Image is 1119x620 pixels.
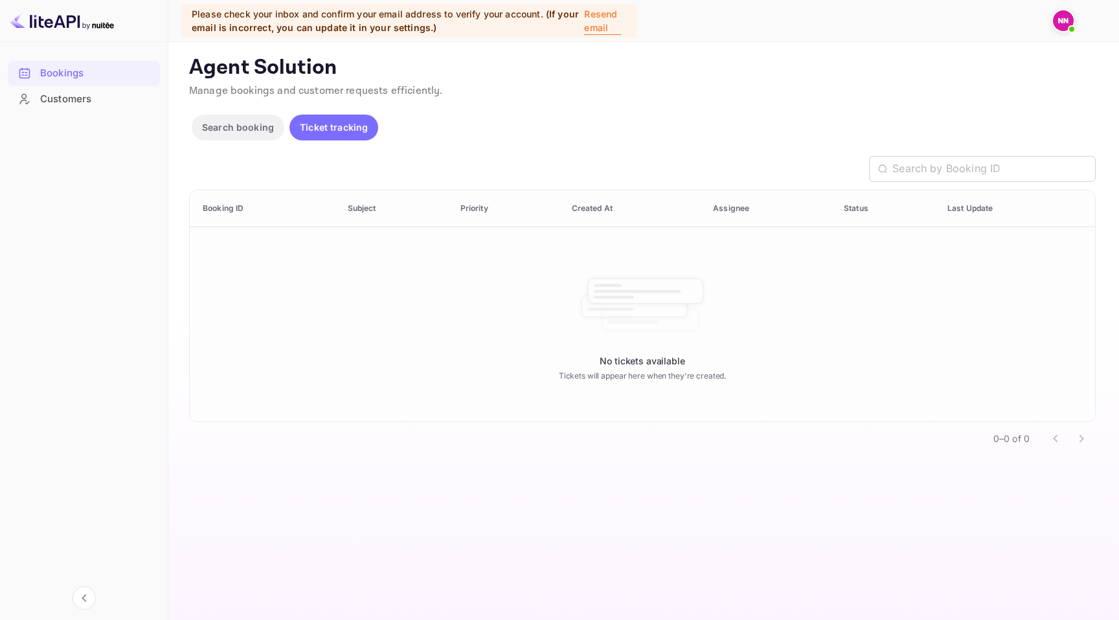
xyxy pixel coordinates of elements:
[337,190,450,227] th: Subject
[190,190,337,227] th: Booking ID
[202,120,274,134] p: Search booking
[8,87,160,111] a: Customers
[40,92,153,107] div: Customers
[40,66,153,81] div: Bookings
[561,190,703,227] th: Created At
[833,190,937,227] th: Status
[584,7,620,35] p: Resend email
[937,190,1095,227] th: Last Update
[8,87,160,112] div: Customers
[559,370,726,382] p: Tickets will appear here when they're created.
[192,8,543,19] span: Please check your inbox and confirm your email address to verify your account.
[600,354,684,368] p: No tickets available
[10,10,114,31] img: LiteAPI logo
[189,55,1096,81] p: Agent Solution
[300,120,368,134] p: Ticket tracking
[8,61,160,86] div: Bookings
[8,61,160,85] a: Bookings
[993,432,1030,445] p: 0–0 of 0
[73,586,96,610] button: Collapse navigation
[578,266,707,344] img: No tickets available
[892,156,1096,182] input: Search by Booking ID
[703,190,833,227] th: Assignee
[450,190,561,227] th: Priority
[189,84,443,98] span: Manage bookings and customer requests efficiently.
[1053,10,1074,31] img: N/A N/A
